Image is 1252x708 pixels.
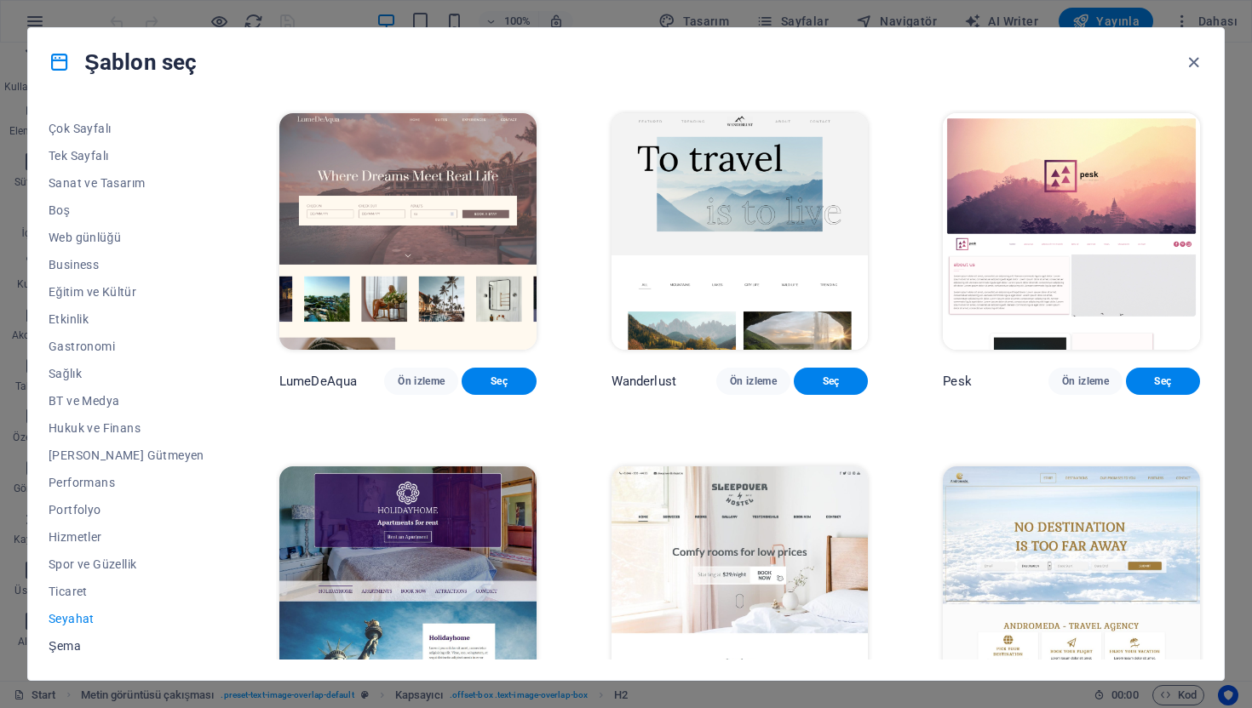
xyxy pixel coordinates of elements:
[49,523,204,551] button: Hizmetler
[49,224,204,251] button: Web günlüğü
[462,368,536,395] button: Seç
[49,231,204,244] span: Web günlüğü
[794,368,868,395] button: Seç
[1062,374,1109,388] span: Ön izleme
[612,113,869,350] img: Wanderlust
[49,632,204,659] button: Şema
[384,368,458,395] button: Ön izleme
[943,466,1200,703] img: Andromeda
[49,530,204,544] span: Hizmetler
[49,503,204,517] span: Portfolyo
[49,578,204,605] button: Ticaret
[49,551,204,578] button: Spor ve Güzellik
[49,367,204,380] span: Sağlık
[49,394,204,408] span: BT ve Medya
[49,251,204,278] button: Business
[943,113,1200,350] img: Pesk
[1140,374,1186,388] span: Seç
[398,374,445,388] span: Ön izleme
[49,421,204,435] span: Hukuk ve Finans
[49,149,204,163] span: Tek Sayfalı
[49,278,204,305] button: Eğitim ve Kültür
[49,442,204,469] button: [PERSON_NAME] Gütmeyen
[49,49,197,76] h4: Şablon seç
[49,448,204,462] span: [PERSON_NAME] Gütmeyen
[49,203,204,217] span: Boş
[49,639,204,653] span: Şema
[49,605,204,632] button: Seyahat
[49,469,204,496] button: Performans
[49,312,204,326] span: Etkinlik
[612,373,676,390] p: Wanderlust
[49,122,204,135] span: Çok Sayfalı
[49,115,204,142] button: Çok Sayfalı
[49,557,204,571] span: Spor ve Güzellik
[49,360,204,387] button: Sağlık
[1126,368,1200,395] button: Seç
[49,340,204,353] span: Gastronomi
[943,373,972,390] p: Pesk
[475,374,522,388] span: Seç
[49,305,204,333] button: Etkinlik
[49,476,204,489] span: Performans
[49,333,204,360] button: Gastronomi
[612,466,869,703] img: Sleepover
[49,169,204,197] button: Sanat ve Tasarım
[49,496,204,523] button: Portfolyo
[49,258,204,271] span: Business
[49,585,204,598] span: Ticaret
[49,197,204,224] button: Boş
[49,176,204,190] span: Sanat ve Tasarım
[279,113,537,350] img: LumeDeAqua
[49,612,204,625] span: Seyahat
[279,373,357,390] p: LumeDeAqua
[49,414,204,442] button: Hukuk ve Finans
[1048,368,1123,395] button: Ön izleme
[49,285,204,299] span: Eğitim ve Kültür
[49,387,204,414] button: BT ve Medya
[279,466,537,703] img: Holidayhome
[807,374,854,388] span: Seç
[49,142,204,169] button: Tek Sayfalı
[716,368,790,395] button: Ön izleme
[730,374,777,388] span: Ön izleme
